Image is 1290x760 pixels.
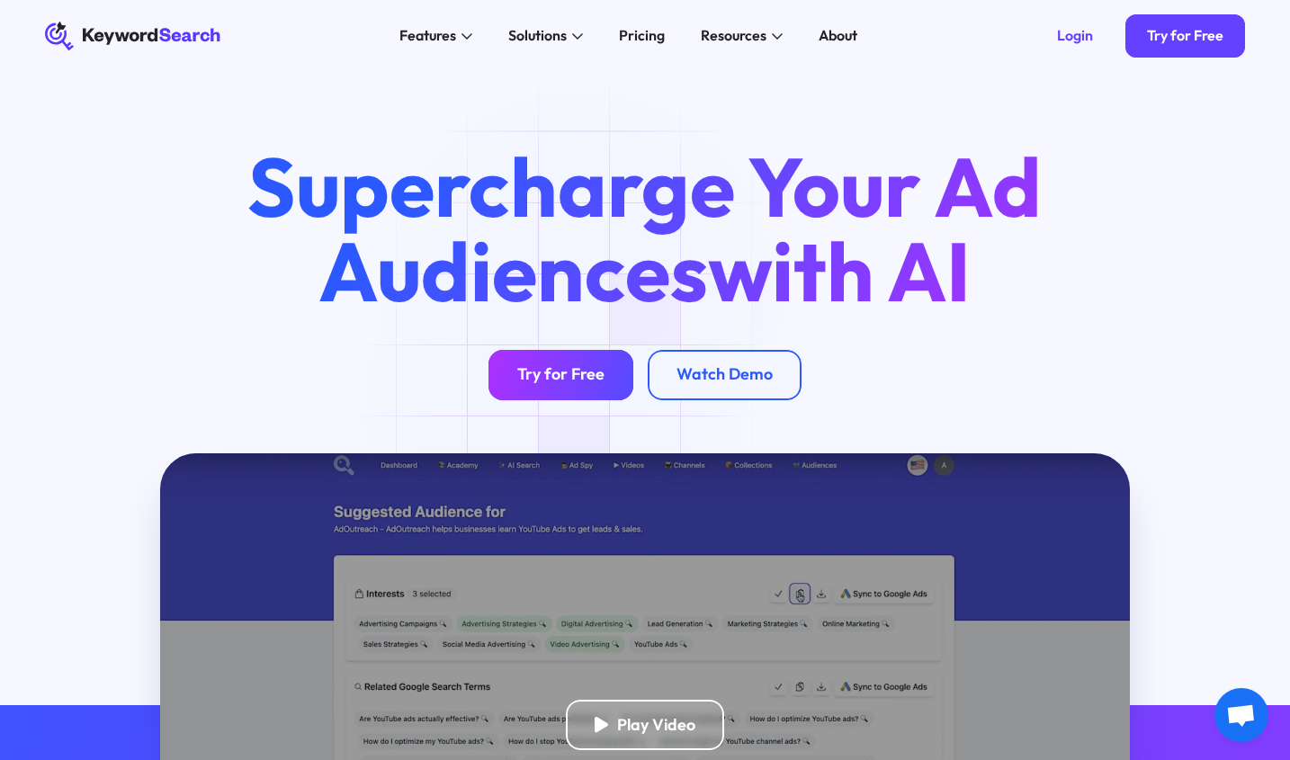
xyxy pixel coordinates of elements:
div: Play Video [617,715,695,735]
div: Watch Demo [676,364,773,384]
div: Try for Free [517,364,605,384]
a: Pricing [608,22,676,50]
a: Login [1035,14,1115,58]
a: About [808,22,868,50]
span: with AI [708,219,971,323]
div: Pricing [619,25,665,47]
a: Open chat [1214,688,1268,742]
a: Try for Free [488,350,633,400]
div: Try for Free [1147,27,1223,45]
div: About [819,25,857,47]
a: Try for Free [1125,14,1245,58]
div: Features [399,25,456,47]
div: Resources [701,25,766,47]
div: Login [1057,27,1093,45]
div: Solutions [508,25,567,47]
h1: Supercharge Your Ad Audiences [214,144,1076,314]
